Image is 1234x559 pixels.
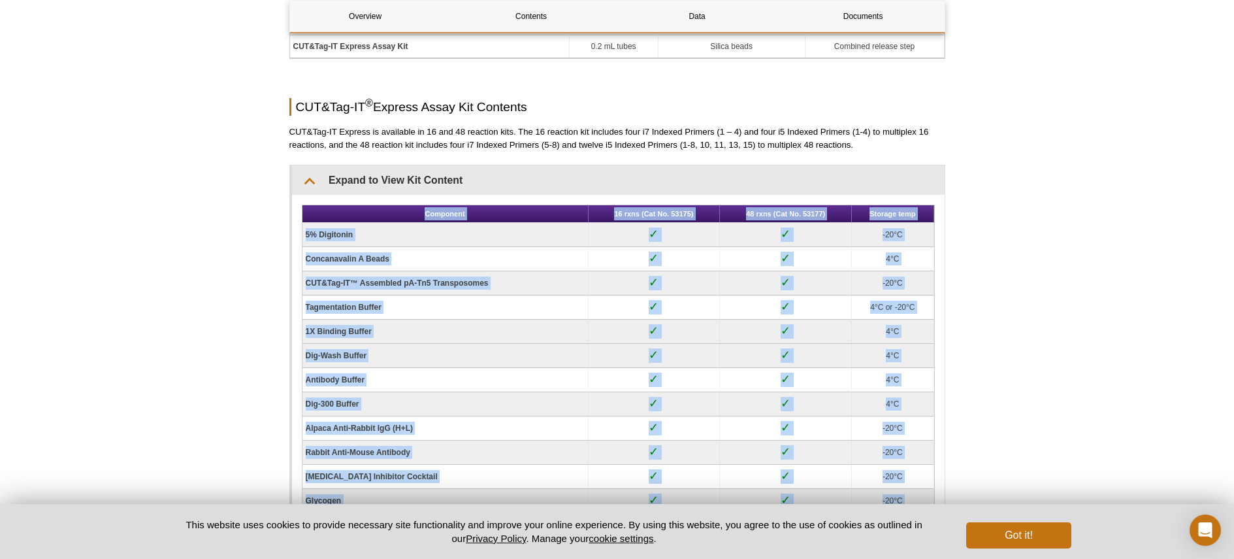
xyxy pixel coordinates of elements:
div: Open Intercom Messenger [1190,515,1221,546]
span: ✓ [781,300,790,313]
td: Combined release step [805,35,945,58]
span: ✓ [781,397,790,410]
span: ✓ [781,494,790,507]
a: Data [622,1,773,32]
a: Privacy Policy [466,533,526,544]
span: ✓ [649,397,658,410]
strong: [MEDICAL_DATA] Inhibitor Cocktail [306,472,438,481]
span: ✓ [649,228,658,241]
td: 4°C [852,247,934,271]
td: 4°C [852,320,934,344]
td: 4°C [852,392,934,416]
strong: 5% Digitonin [306,230,353,239]
td: 0.2 mL tubes [570,35,658,58]
span: ✓ [781,373,790,386]
span: ✓ [649,348,658,362]
button: Got it! [966,522,1071,549]
td: Silica beads [658,35,805,58]
a: Overview [290,1,441,32]
span: ✓ [649,252,658,265]
th: Storage temp [852,205,934,223]
strong: Antibody Buffer [306,375,365,384]
summary: Expand to View Kit Content [292,165,945,195]
h2: CUT&Tag-IT Express Assay Kit Contents [289,98,945,116]
strong: Concanavalin A Beads [306,254,389,263]
strong: Dig-Wash Buffer [306,351,367,360]
span: ✓ [649,445,658,458]
p: This website uses cookies to provide necessary site functionality and improve your online experie... [163,518,945,545]
span: ✓ [781,469,790,483]
span: ✓ [649,324,658,337]
span: ✓ [649,494,658,507]
span: ✓ [649,469,658,483]
span: ✓ [649,276,658,289]
td: -20°C [852,441,934,465]
sup: ® [365,97,373,109]
a: Documents [788,1,939,32]
strong: CUT&Tag-IT Express Assay Kit [293,42,408,51]
a: Contents [456,1,607,32]
strong: Rabbit Anti-Mouse Antibody [306,448,410,457]
td: 4°C [852,368,934,392]
span: ✓ [781,445,790,458]
button: cookie settings [589,533,653,544]
td: -20°C [852,489,934,513]
td: -20°C [852,416,934,441]
th: Component [302,205,589,223]
span: ✓ [781,324,790,337]
span: ✓ [781,348,790,362]
strong: Alpaca Anti-Rabbit IgG (H+L) [306,424,414,433]
strong: CUT&Tag-IT™ Assembled pA-Tn5 Transposomes [306,279,489,288]
strong: Dig-300 Buffer [306,399,359,409]
span: ✓ [649,421,658,434]
td: 4°C or -20°C [852,296,934,320]
span: ✓ [649,300,658,313]
span: ✓ [781,228,790,241]
td: -20°C [852,465,934,489]
span: ✓ [781,276,790,289]
strong: Glycogen [306,496,342,505]
th: 48 rxns (Cat No. 53177) [720,205,852,223]
span: ✓ [649,373,658,386]
strong: Tagmentation Buffer [306,303,382,312]
span: ✓ [781,421,790,434]
td: -20°C [852,271,934,296]
strong: 1X Binding Buffer [306,327,372,336]
span: ✓ [781,252,790,265]
p: CUT&Tag-IT Express is available in 16 and 48 reaction kits. The 16 reaction kit includes four i7 ... [289,126,945,152]
th: 16 rxns (Cat No. 53175) [589,205,721,223]
td: -20°C [852,223,934,247]
td: 4°C [852,344,934,368]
